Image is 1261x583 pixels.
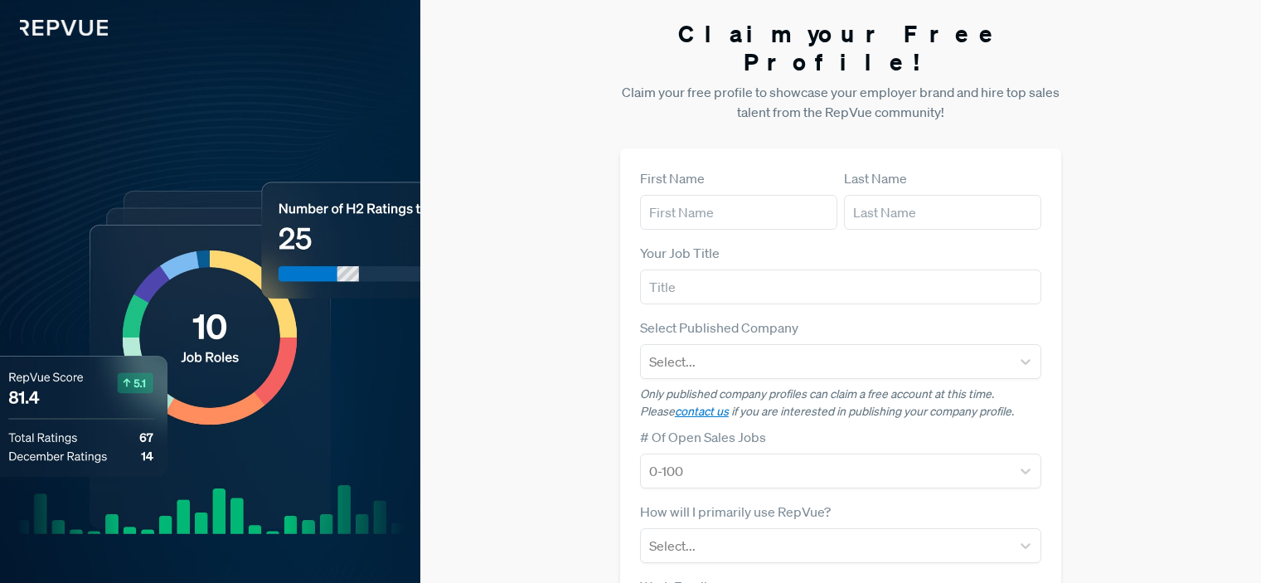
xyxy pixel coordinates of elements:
[675,404,729,419] a: contact us
[620,82,1061,122] p: Claim your free profile to showcase your employer brand and hire top sales talent from the RepVue...
[640,168,705,188] label: First Name
[640,427,766,447] label: # Of Open Sales Jobs
[640,195,837,230] input: First Name
[620,20,1061,75] h3: Claim your Free Profile!
[640,318,798,338] label: Select Published Company
[640,270,1041,304] input: Title
[844,168,907,188] label: Last Name
[844,195,1041,230] input: Last Name
[640,502,831,522] label: How will I primarily use RepVue?
[640,386,1041,420] p: Only published company profiles can claim a free account at this time. Please if you are interest...
[640,243,720,263] label: Your Job Title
